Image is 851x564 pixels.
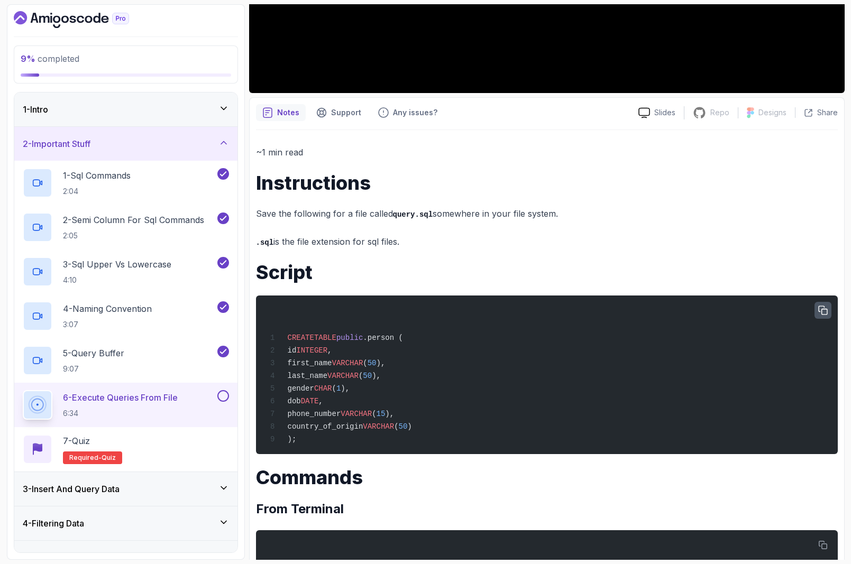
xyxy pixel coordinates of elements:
p: Repo [710,107,729,118]
span: 9 % [21,53,35,64]
a: Slides [630,107,684,118]
button: 3-Sql Upper Vs Lowercase4:10 [23,257,229,286]
span: country_of_origin [287,422,363,431]
span: VARCHAR [332,359,363,367]
span: VARCHAR [363,422,394,431]
p: 4:10 [63,275,171,285]
code: .sql [256,238,274,247]
p: 1 - Sql Commands [63,169,131,182]
span: ), [385,410,394,418]
p: Save the following for a file called somewhere in your file system. [256,206,838,221]
span: ( [359,372,363,380]
span: ), [341,384,350,393]
p: 3:07 [63,319,152,330]
button: Share [795,107,838,118]
span: ( [394,422,398,431]
p: 2:04 [63,186,131,197]
button: 4-Naming Convention3:07 [23,301,229,331]
h1: Script [256,262,838,283]
p: Any issues? [393,107,437,118]
span: INTEGER [296,346,327,355]
h3: 2 - Important Stuff [23,137,90,150]
span: 50 [399,422,408,431]
span: Required- [69,454,102,462]
h3: 1 - Intro [23,103,48,116]
button: 4-Filtering Data [14,506,237,540]
span: 15 [377,410,386,418]
span: 50 [363,372,372,380]
h3: 4 - Filtering Data [23,517,84,530]
p: 6 - Execute Queries From File [63,391,178,404]
p: 2:05 [63,230,204,241]
button: 2-Important Stuff [14,127,237,161]
button: 5-Query Buffer9:07 [23,346,229,375]
p: 7 - Quiz [63,434,90,447]
p: Support [331,107,361,118]
span: ( [372,410,376,418]
span: gender [287,384,314,393]
span: dob [287,397,300,405]
button: Support button [310,104,368,121]
button: 7-QuizRequired-quiz [23,434,229,464]
span: ); [287,435,296,443]
a: Dashboard [14,11,153,28]
p: is the file extension for sql files. [256,234,838,249]
p: 9:07 [63,364,124,374]
span: ), [377,359,386,367]
h1: Commands [256,467,838,488]
span: VARCHAR [341,410,372,418]
span: , [327,346,332,355]
span: last_name [287,372,327,380]
p: Share [817,107,838,118]
span: CREATE [287,334,314,342]
p: Slides [654,107,675,118]
button: 2-Semi Column For Sql Commands2:05 [23,212,229,242]
span: completed [21,53,79,64]
span: TABLE [314,334,336,342]
span: DATE [301,397,319,405]
p: Notes [277,107,299,118]
span: ( [363,359,367,367]
span: ( [332,384,336,393]
button: 1-Sql Commands2:04 [23,168,229,198]
p: 2 - Semi Column For Sql Commands [63,214,204,226]
span: CHAR [314,384,332,393]
span: , [318,397,323,405]
h1: Instructions [256,172,838,193]
p: 5 - Query Buffer [63,347,124,359]
span: first_name [287,359,332,367]
h3: 5 - Grouping And Aggregate Functions [23,551,172,564]
h3: 3 - Insert And Query Data [23,483,120,495]
span: public [336,334,363,342]
p: 4 - Naming Convention [63,302,152,315]
button: 3-Insert And Query Data [14,472,237,506]
button: 1-Intro [14,93,237,126]
button: Feedback button [372,104,444,121]
p: ~1 min read [256,145,838,160]
span: .person ( [363,334,403,342]
span: VARCHAR [327,372,359,380]
h2: From Terminal [256,501,838,517]
span: id [287,346,296,355]
span: quiz [102,454,116,462]
p: 3 - Sql Upper Vs Lowercase [63,258,171,271]
span: phone_number [287,410,341,418]
span: 50 [368,359,377,367]
p: Designs [758,107,786,118]
button: 6-Execute Queries From File6:34 [23,390,229,420]
span: ), [372,372,381,380]
p: 6:34 [63,408,178,419]
code: query.sql [393,210,433,219]
span: ) [407,422,411,431]
button: notes button [256,104,306,121]
span: 1 [336,384,341,393]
